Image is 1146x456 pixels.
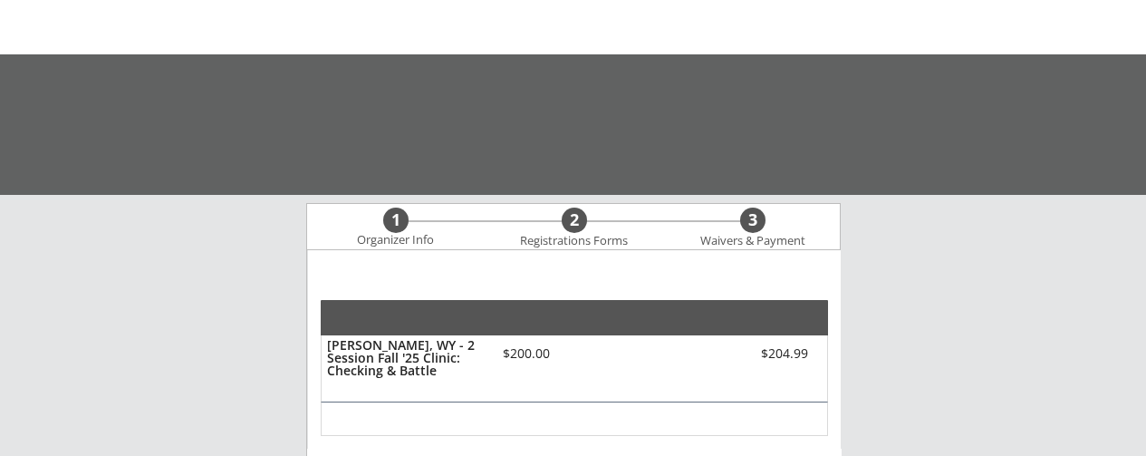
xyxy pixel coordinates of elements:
[488,347,565,360] div: $200.00
[562,210,587,230] div: 2
[346,233,446,247] div: Organizer Info
[690,234,815,248] div: Waivers & Payment
[706,347,808,360] div: $204.99
[383,210,409,230] div: 1
[327,339,480,377] div: [PERSON_NAME], WY - 2 Session Fall '25 Clinic: Checking & Battle
[512,234,637,248] div: Registrations Forms
[740,210,766,230] div: 3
